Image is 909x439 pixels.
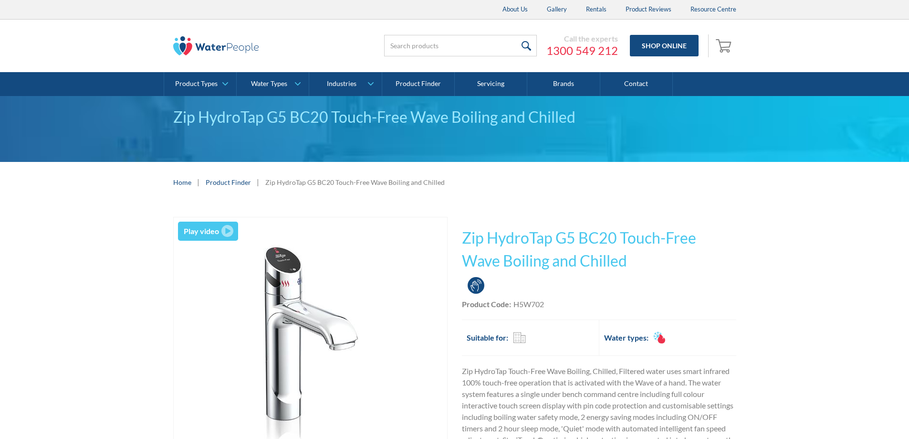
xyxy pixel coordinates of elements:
a: Industries [309,72,381,96]
div: Call the experts [546,34,618,43]
div: H5W702 [513,299,544,310]
a: Open cart [713,34,736,57]
strong: Product Code: [462,300,511,309]
h2: Suitable for: [467,332,508,343]
a: Product Finder [206,177,251,187]
div: | [196,176,201,188]
a: Shop Online [630,35,699,56]
h2: Water types: [604,332,648,343]
a: Water Types [237,72,309,96]
a: Brands [527,72,600,96]
a: open lightbox [178,222,239,241]
a: Contact [600,72,673,96]
a: Product Finder [382,72,455,96]
div: Play video [184,225,219,237]
div: Water Types [251,80,287,88]
a: Home [173,177,191,187]
h1: Zip HydroTap G5 BC20 Touch-Free Wave Boiling and Chilled [462,226,736,272]
input: Search products [384,35,537,56]
div: Product Types [175,80,218,88]
a: 1300 549 212 [546,43,618,58]
a: Product Types [164,72,236,96]
img: shopping cart [716,38,734,53]
div: | [256,176,261,188]
div: Zip HydroTap G5 BC20 Touch-Free Wave Boiling and Chilled [173,106,736,128]
div: Zip HydroTap G5 BC20 Touch-Free Wave Boiling and Chilled [265,177,445,187]
img: The Water People [173,36,259,55]
a: Servicing [455,72,527,96]
div: Industries [327,80,356,88]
